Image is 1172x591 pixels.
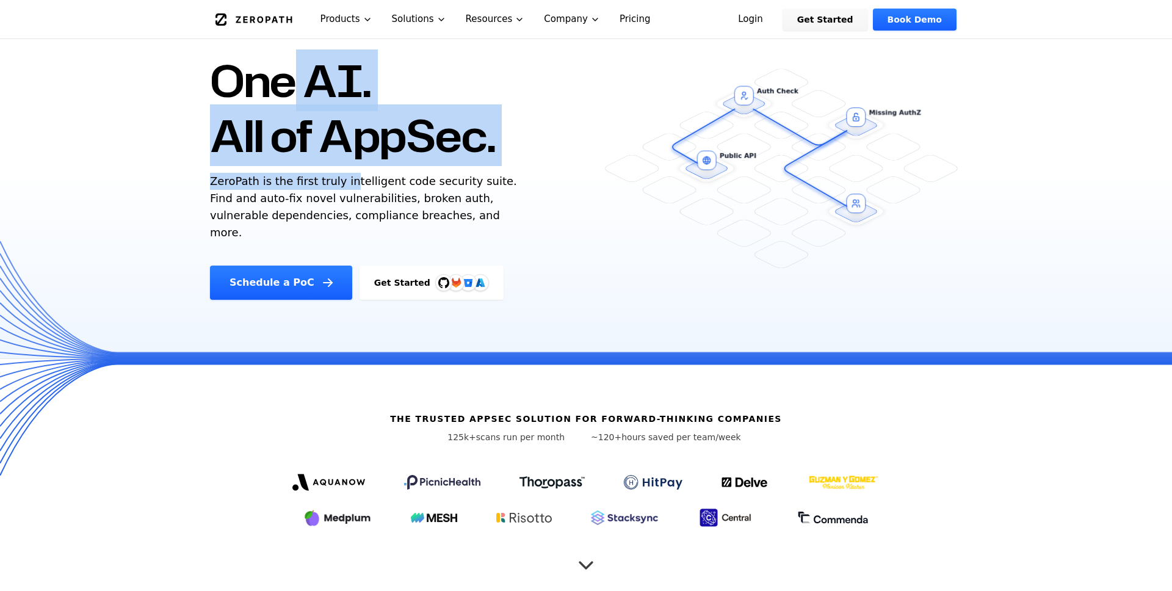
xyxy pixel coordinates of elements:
[431,431,581,443] p: scans run per month
[390,413,782,425] h6: The Trusted AppSec solution for forward-thinking companies
[697,507,758,529] img: Central
[783,9,868,31] a: Get Started
[303,508,372,528] img: Medplum
[808,468,880,497] img: GYG
[519,476,585,488] img: Thoropass
[723,9,778,31] a: Login
[444,270,468,295] img: GitLab
[476,278,485,288] img: Azure
[438,277,449,288] img: GitHub
[447,432,476,442] span: 125k+
[574,549,598,574] button: Scroll to next section
[461,276,475,289] svg: Bitbucket
[591,510,658,525] img: Stacksync
[210,173,523,241] p: ZeroPath is the first truly intelligent code security suite. Find and auto-fix novel vulnerabilit...
[591,432,621,442] span: ~120+
[210,266,352,300] a: Schedule a PoC
[411,513,457,523] img: Mesh
[873,9,957,31] a: Book Demo
[210,53,495,163] h1: One AI. All of AppSec.
[360,266,504,300] a: Get StartedGitHubGitLabAzure
[591,431,741,443] p: hours saved per team/week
